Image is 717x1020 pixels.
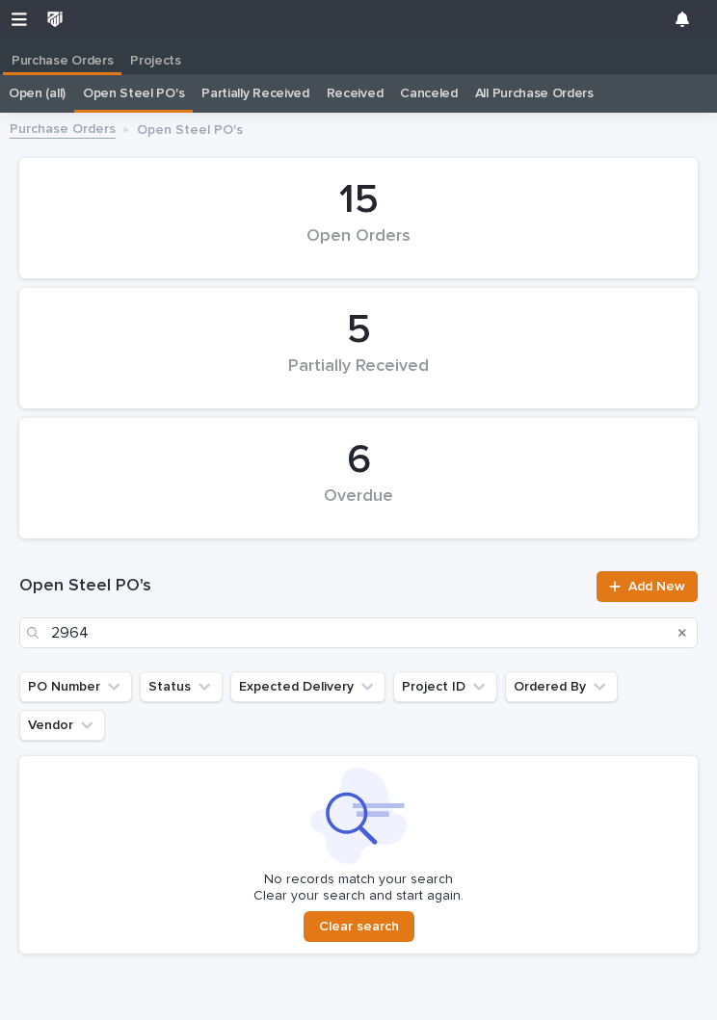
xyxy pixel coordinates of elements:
[475,74,594,113] a: All Purchase Orders
[10,117,116,139] a: Purchase Orders
[319,918,399,935] span: Clear search
[400,74,458,113] a: Canceled
[19,671,132,702] button: PO Number
[19,710,105,741] button: Vendor
[52,436,665,484] div: 6
[304,911,414,942] button: Clear search
[52,486,665,527] div: Overdue
[393,671,497,702] button: Project ID
[3,39,121,72] a: Purchase Orders
[12,39,113,69] p: Purchase Orders
[505,671,618,702] button: Ordered By
[253,888,464,904] p: Clear your search and start again.
[31,872,686,888] p: No records match your search
[230,671,385,702] button: Expected Delivery
[83,74,184,113] a: Open Steel PO's
[628,580,685,593] span: Add New
[52,306,665,354] div: 5
[52,356,665,397] div: Partially Received
[19,617,698,648] input: Search
[121,39,190,75] a: Projects
[597,571,698,602] a: Add New
[137,118,243,139] p: Open Steel PO's
[42,7,67,32] img: wkUhmAIORKewsuZNaXNB
[52,226,665,267] div: Open Orders
[52,176,665,224] div: 15
[140,671,223,702] button: Status
[130,39,181,69] p: Projects
[9,74,66,113] a: Open (all)
[327,74,384,113] a: Received
[19,575,585,598] h1: Open Steel PO's
[201,74,308,113] a: Partially Received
